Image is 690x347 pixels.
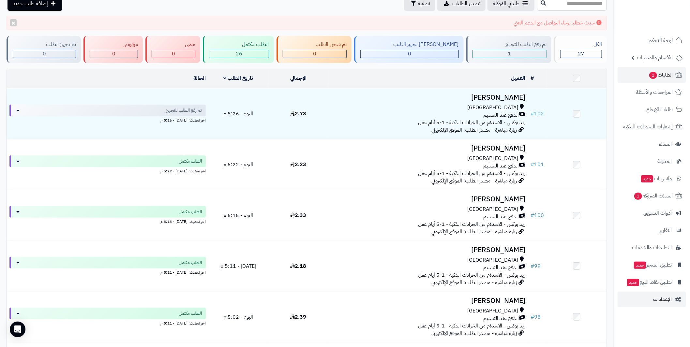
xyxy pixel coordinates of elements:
div: مرفوض [90,41,138,48]
span: الدفع عند التسليم [483,213,519,221]
span: الطلب مكتمل [179,310,202,317]
div: تم تجهيز الطلب [13,41,76,48]
span: السلات المتروكة [634,191,673,200]
a: # [531,74,534,82]
div: اخر تحديث: [DATE] - 5:26 م [9,116,206,123]
div: اخر تحديث: [DATE] - 5:11 م [9,319,206,326]
div: الطلب مكتمل [209,41,269,48]
div: اخر تحديث: [DATE] - 5:22 م [9,167,206,174]
a: طلبات الإرجاع [618,102,686,117]
span: # [531,161,534,168]
span: طلبات الإرجاع [646,105,673,114]
a: الطلب مكتمل 26 [202,36,275,63]
a: لوحة التحكم [618,33,686,48]
span: 1 [649,72,657,79]
div: 0 [90,50,138,58]
a: المدونة [618,153,686,169]
a: تطبيق نقاط البيعجديد [618,274,686,290]
a: تاريخ الطلب [224,74,253,82]
div: Open Intercom Messenger [10,322,25,337]
a: مرفوض 0 [82,36,144,63]
span: زيارة مباشرة - مصدر الطلب: الموقع الإلكتروني [431,279,517,286]
a: #100 [531,211,544,219]
img: logo-2.png [646,18,684,31]
a: تم رفع الطلب للتجهيز 1 [465,36,553,63]
span: المراجعات والأسئلة [636,88,673,97]
span: اليوم - 5:22 م [223,161,253,168]
span: ريد بوكس - الاستلام من الخزانات الذكية - 1-5 أيام عمل [418,322,525,330]
a: #102 [531,110,544,118]
span: 27 [578,50,584,58]
span: وآتس آب [640,174,672,183]
div: 0 [13,50,76,58]
span: ريد بوكس - الاستلام من الخزانات الذكية - 1-5 أيام عمل [418,220,525,228]
a: تم شحن الطلب 0 [275,36,353,63]
span: 2.23 [290,161,306,168]
span: ريد بوكس - الاستلام من الخزانات الذكية - 1-5 أيام عمل [418,119,525,126]
a: #98 [531,313,541,321]
span: تم رفع الطلب للتجهيز [166,107,202,114]
div: تم رفع الطلب للتجهيز [472,41,547,48]
span: المدونة [657,157,672,166]
span: 0 [43,50,46,58]
a: العملاء [618,136,686,152]
a: تم تجهيز الطلب 0 [5,36,82,63]
a: أدوات التسويق [618,205,686,221]
a: العميل [511,74,525,82]
span: التقارير [659,226,672,235]
span: زيارة مباشرة - مصدر الطلب: الموقع الإلكتروني [431,126,517,134]
a: الكل27 [553,36,608,63]
span: 2.33 [290,211,306,219]
h3: [PERSON_NAME] [331,94,525,101]
div: 26 [209,50,269,58]
span: 0 [408,50,411,58]
span: [GEOGRAPHIC_DATA] [467,155,518,162]
a: الطلبات1 [618,67,686,83]
a: المراجعات والأسئلة [618,84,686,100]
span: الدفع عند التسليم [483,315,519,322]
button: × [10,19,17,26]
span: التطبيقات والخدمات [632,243,672,252]
span: [GEOGRAPHIC_DATA] [467,256,518,264]
span: [GEOGRAPHIC_DATA] [467,104,518,111]
span: الدفع عند التسليم [483,264,519,271]
a: وآتس آبجديد [618,171,686,186]
a: الحالة [193,74,206,82]
span: زيارة مباشرة - مصدر الطلب: الموقع الإلكتروني [431,329,517,337]
div: اخر تحديث: [DATE] - 5:15 م [9,218,206,224]
span: 0 [112,50,115,58]
a: الإجمالي [290,74,307,82]
a: #99 [531,262,541,270]
span: 26 [236,50,242,58]
h3: [PERSON_NAME] [331,246,525,254]
a: التطبيقات والخدمات [618,240,686,255]
span: ريد بوكس - الاستلام من الخزانات الذكية - 1-5 أيام عمل [418,271,525,279]
div: تم شحن الطلب [283,41,347,48]
span: اليوم - 5:02 م [223,313,253,321]
span: [DATE] - 5:11 م [220,262,256,270]
a: إشعارات التحويلات البنكية [618,119,686,135]
span: زيارة مباشرة - مصدر الطلب: الموقع الإلكتروني [431,177,517,185]
span: الأقسام والمنتجات [637,53,673,62]
span: جديد [634,262,646,269]
div: اخر تحديث: [DATE] - 5:11 م [9,268,206,275]
span: الطلب مكتمل [179,158,202,165]
span: العملاء [659,139,672,149]
div: 1 [473,50,547,58]
span: 0 [313,50,316,58]
span: الطلبات [649,70,673,80]
span: # [531,313,534,321]
span: جديد [627,279,639,286]
span: 0 [172,50,175,58]
div: حدث خطاء. برجاء التواصل مع الدعم الفني [7,16,607,30]
a: تطبيق المتجرجديد [618,257,686,273]
span: الإعدادات [653,295,672,304]
span: تطبيق المتجر [633,260,672,269]
div: 0 [361,50,458,58]
span: جديد [641,175,653,182]
h3: [PERSON_NAME] [331,195,525,203]
h3: [PERSON_NAME] [331,297,525,305]
div: [PERSON_NAME] تجهيز الطلب [360,41,459,48]
a: #101 [531,161,544,168]
a: التقارير [618,223,686,238]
